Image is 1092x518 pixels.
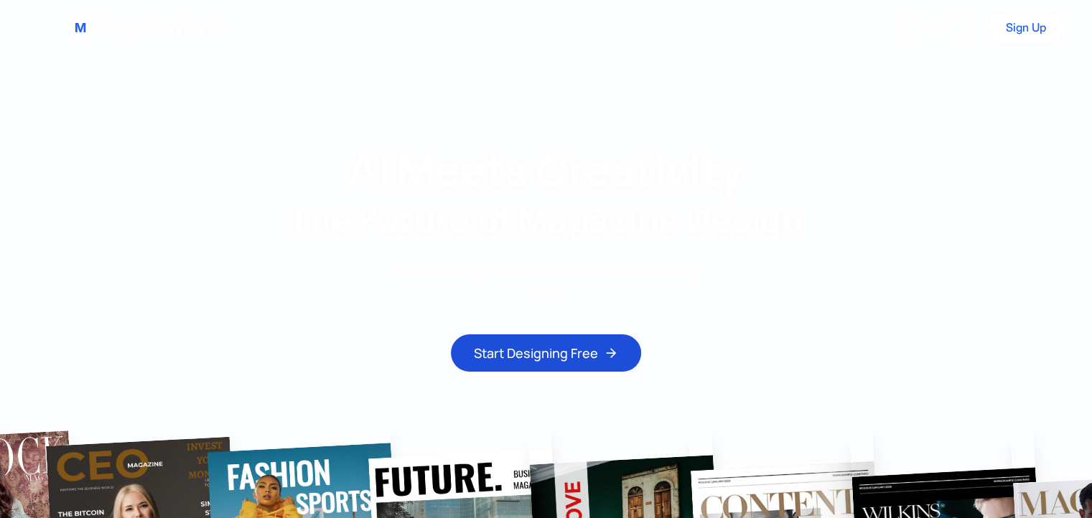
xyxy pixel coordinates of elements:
[289,202,803,237] h2: The Future of Magazine Design
[900,11,969,44] a: Log In
[451,334,641,372] button: Start Designing Free
[386,260,707,300] p: Professional-grade tools for everyone. Zero learning curve.
[989,13,1063,43] a: Sign Up
[75,18,86,38] span: M
[98,17,225,39] span: MagazineWorks
[348,148,744,191] h1: AI Meets Creativity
